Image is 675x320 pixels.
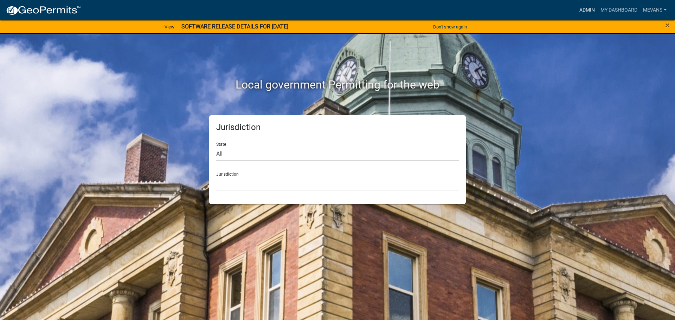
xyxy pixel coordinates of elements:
a: My Dashboard [598,4,640,17]
h2: Local government Permitting for the web [142,78,533,91]
a: Admin [577,4,598,17]
strong: SOFTWARE RELEASE DETAILS FOR [DATE] [181,23,288,30]
button: Close [665,21,670,30]
h5: Jurisdiction [216,122,459,132]
button: Don't show again [430,21,470,33]
span: × [665,20,670,30]
a: View [162,21,177,33]
a: Mevans [640,4,669,17]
